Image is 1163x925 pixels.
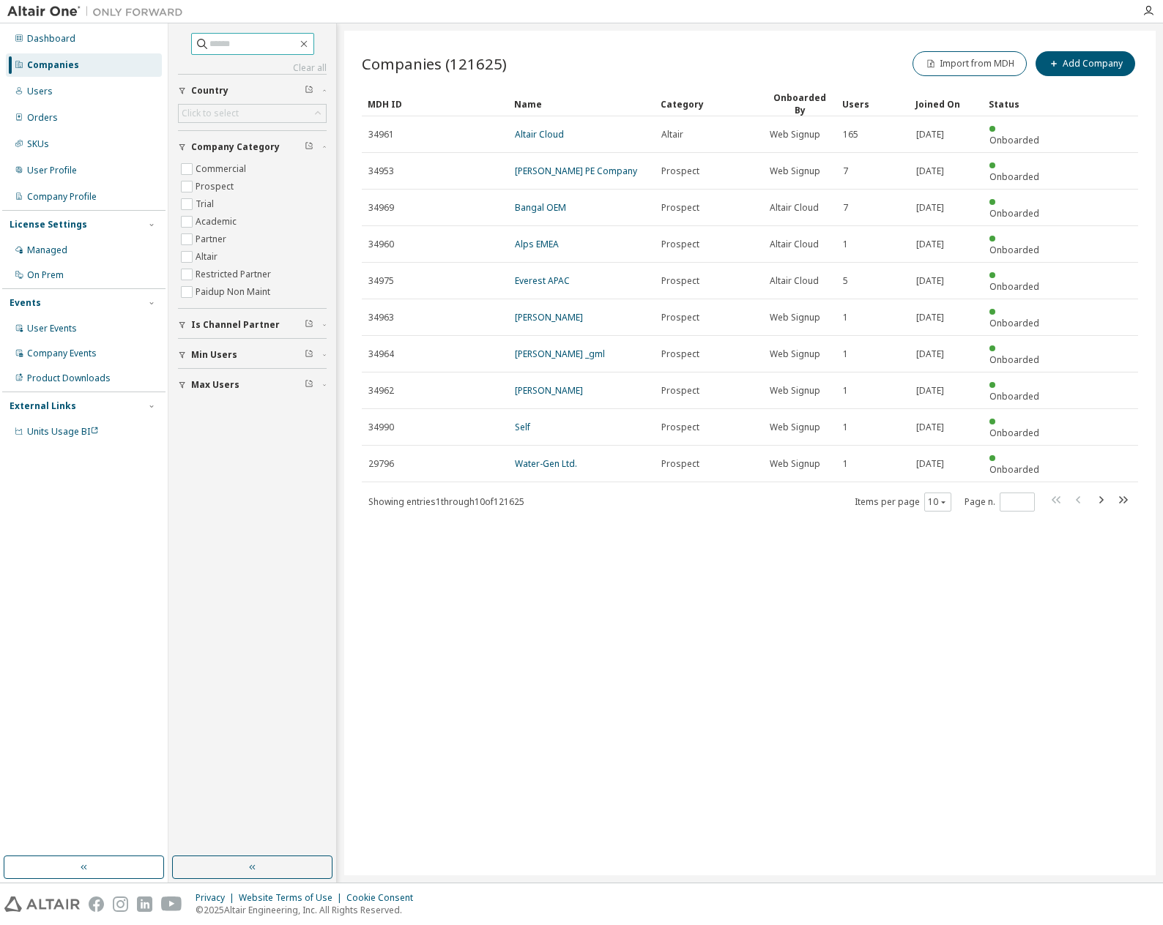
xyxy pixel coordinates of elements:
[661,312,699,323] span: Prospect
[368,275,394,287] span: 34975
[196,904,422,916] p: © 2025 Altair Engineering, Inc. All Rights Reserved.
[27,269,64,281] div: On Prem
[27,323,77,334] div: User Events
[843,458,848,470] span: 1
[770,458,820,470] span: Web Signup
[305,319,313,331] span: Clear filter
[989,317,1039,329] span: Onboarded
[661,348,699,360] span: Prospect
[770,165,820,177] span: Web Signup
[27,372,111,384] div: Product Downloads
[191,141,280,153] span: Company Category
[515,165,637,177] a: [PERSON_NAME] PE Company
[915,92,977,116] div: Joined On
[916,458,944,470] span: [DATE]
[661,458,699,470] span: Prospect
[989,463,1039,476] span: Onboarded
[916,275,944,287] span: [DATE]
[137,896,152,912] img: linkedin.svg
[661,129,683,141] span: Altair
[196,213,239,231] label: Academic
[989,390,1039,402] span: Onboarded
[239,892,346,904] div: Website Terms of Use
[989,427,1039,439] span: Onboarded
[196,231,229,248] label: Partner
[305,349,313,361] span: Clear filter
[346,892,422,904] div: Cookie Consent
[843,275,848,287] span: 5
[989,280,1039,293] span: Onboarded
[514,92,649,116] div: Name
[27,86,53,97] div: Users
[27,59,79,71] div: Companies
[661,92,757,116] div: Category
[178,131,327,163] button: Company Category
[368,92,502,116] div: MDH ID
[916,312,944,323] span: [DATE]
[989,244,1039,256] span: Onboarded
[916,165,944,177] span: [DATE]
[10,297,41,309] div: Events
[196,266,274,283] label: Restricted Partner
[196,283,273,301] label: Paidup Non Maint
[661,239,699,250] span: Prospect
[515,274,570,287] a: Everest APAC
[965,493,1035,512] span: Page n.
[916,348,944,360] span: [DATE]
[843,129,858,141] span: 165
[178,62,327,74] a: Clear all
[989,134,1039,146] span: Onboarded
[843,312,848,323] span: 1
[843,422,848,433] span: 1
[161,896,182,912] img: youtube.svg
[179,105,326,122] div: Click to select
[916,385,944,397] span: [DATE]
[368,312,394,323] span: 34963
[178,369,327,401] button: Max Users
[916,239,944,250] span: [DATE]
[515,348,605,360] a: [PERSON_NAME] _gml
[196,160,249,178] label: Commercial
[843,385,848,397] span: 1
[7,4,190,19] img: Altair One
[196,178,237,195] label: Prospect
[196,248,220,266] label: Altair
[770,239,819,250] span: Altair Cloud
[515,421,530,433] a: Self
[362,53,507,74] span: Companies (121625)
[178,75,327,107] button: Country
[515,128,564,141] a: Altair Cloud
[989,207,1039,220] span: Onboarded
[305,85,313,97] span: Clear filter
[182,108,239,119] div: Click to select
[770,275,819,287] span: Altair Cloud
[661,165,699,177] span: Prospect
[368,458,394,470] span: 29796
[191,85,228,97] span: Country
[305,141,313,153] span: Clear filter
[368,348,394,360] span: 34964
[916,202,944,214] span: [DATE]
[191,379,239,391] span: Max Users
[368,165,394,177] span: 34953
[770,348,820,360] span: Web Signup
[770,129,820,141] span: Web Signup
[10,219,87,231] div: License Settings
[770,385,820,397] span: Web Signup
[368,422,394,433] span: 34990
[368,129,394,141] span: 34961
[770,202,819,214] span: Altair Cloud
[27,348,97,359] div: Company Events
[515,457,577,470] a: Water-Gen Ltd.
[191,349,237,361] span: Min Users
[27,138,49,150] div: SKUs
[770,422,820,433] span: Web Signup
[916,129,944,141] span: [DATE]
[10,400,76,412] div: External Links
[196,195,217,213] label: Trial
[368,202,394,214] span: 34969
[661,275,699,287] span: Prospect
[770,312,820,323] span: Web Signup
[843,202,848,214] span: 7
[913,51,1027,76] button: Import from MDH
